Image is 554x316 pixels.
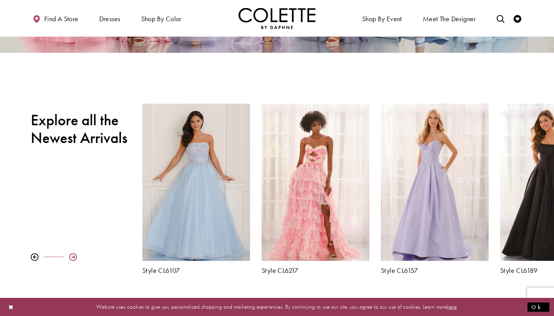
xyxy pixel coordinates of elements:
a: Visit Colette by Daphne Style No. CL6157 Page [381,104,489,261]
span: Shop By Event [362,15,402,23]
a: Visit Colette by Daphne Style No. CL6217 Page [262,104,369,261]
button: Close Dialog [5,300,18,314]
a: here [447,303,457,311]
h2: Explore all the Newest Arrivals [31,111,131,147]
a: Style CL6107 [142,267,250,274]
div: Colette by Daphne Style No. CL6107 [137,98,256,280]
p: Website uses cookies to give you personalized shopping and marketing experiences. By continuing t... [55,302,499,312]
span: Dresses [97,8,122,29]
a: Style CL6157 [381,267,489,274]
a: Style CL6217 [262,267,369,274]
a: Visit Colette by Daphne Style No. CL6107 Page [142,104,250,261]
span: Dresses [99,15,120,23]
span: Shop by color [139,8,184,29]
span: Find a store [44,15,78,23]
img: Colette by Daphne [239,8,315,29]
a: Toggle search [495,8,506,29]
button: Submit Dialog [527,302,549,312]
span: Meet the designer [423,15,476,23]
a: Check Wishlist [512,8,523,29]
a: Meet the designer [421,8,478,29]
div: Colette by Daphne Style No. CL6157 [375,98,494,280]
span: Shop by color [141,15,182,23]
a: Find a store [31,8,80,29]
span: Shop By Event [360,8,404,29]
div: Colette by Daphne Style No. CL6217 [256,98,375,280]
a: Visit Home Page [239,8,315,29]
